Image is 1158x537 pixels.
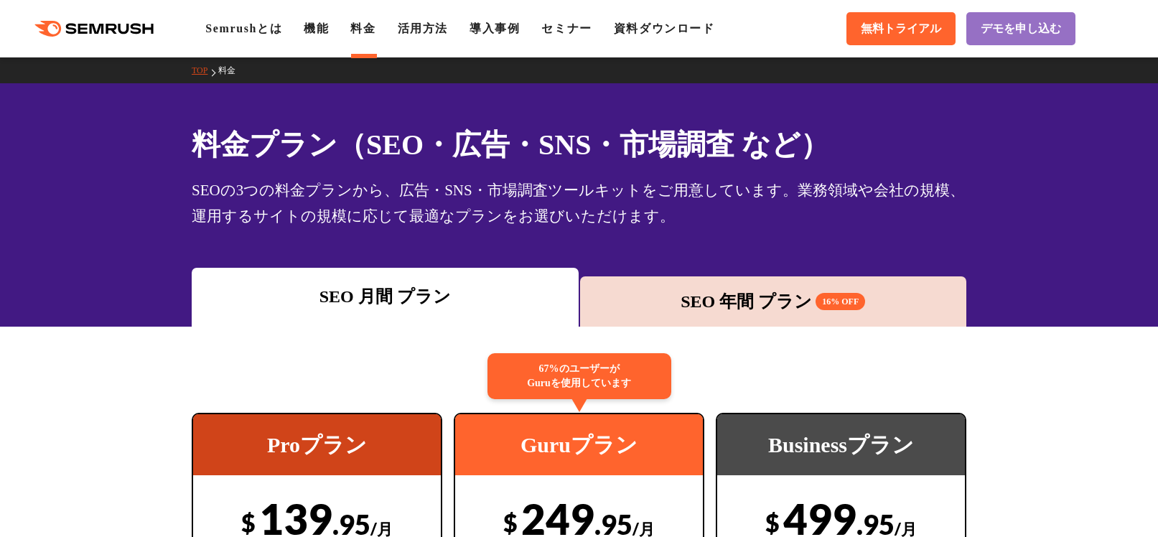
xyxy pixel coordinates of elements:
span: $ [503,508,518,537]
a: Semrushとは [205,22,282,34]
div: SEOの3つの料金プランから、広告・SNS・市場調査ツールキットをご用意しています。業務領域や会社の規模、運用するサイトの規模に応じて最適なプランをお選びいただけます。 [192,177,966,229]
div: Proプラン [193,414,441,475]
a: TOP [192,65,218,75]
div: Businessプラン [717,414,965,475]
a: 料金 [350,22,375,34]
h1: 料金プラン（SEO・広告・SNS・市場調査 など） [192,123,966,166]
a: 活用方法 [398,22,448,34]
a: セミナー [541,22,592,34]
div: SEO 月間 プラン [199,284,571,309]
span: $ [241,508,256,537]
div: SEO 年間 プラン [587,289,960,314]
span: $ [765,508,780,537]
a: 導入事例 [470,22,520,34]
span: 無料トライアル [861,22,941,37]
span: 16% OFF [816,293,865,310]
a: 資料ダウンロード [614,22,715,34]
a: 機能 [304,22,329,34]
div: Guruプラン [455,414,703,475]
div: 67%のユーザーが Guruを使用しています [487,353,671,399]
a: 料金 [218,65,246,75]
a: デモを申し込む [966,12,1075,45]
span: デモを申し込む [981,22,1061,37]
a: 無料トライアル [846,12,956,45]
